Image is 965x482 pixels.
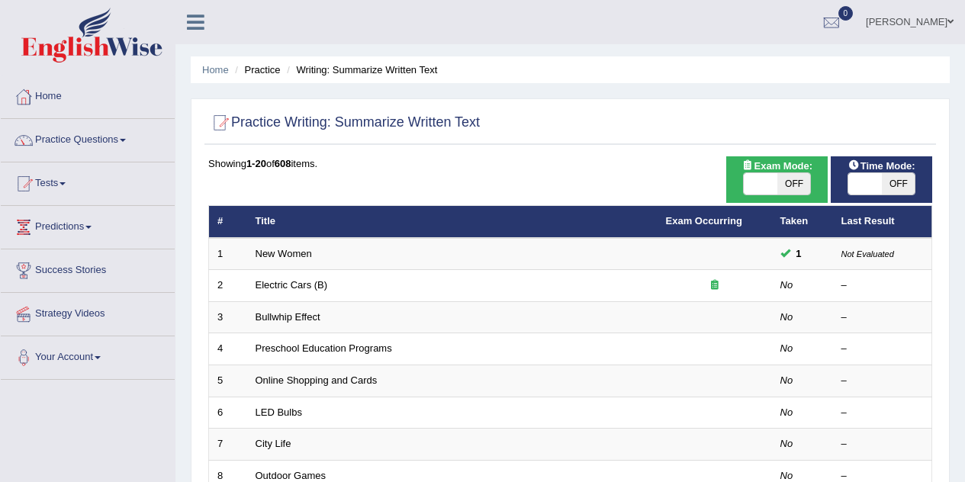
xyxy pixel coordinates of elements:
[208,111,480,134] h2: Practice Writing: Summarize Written Text
[1,119,175,157] a: Practice Questions
[838,6,854,21] span: 0
[772,206,833,238] th: Taken
[790,246,808,262] span: You can still take this question
[666,215,742,227] a: Exam Occurring
[209,301,247,333] td: 3
[841,278,924,293] div: –
[882,173,915,194] span: OFF
[256,406,302,418] a: LED Bulbs
[841,249,894,259] small: Not Evaluated
[780,406,793,418] em: No
[256,248,312,259] a: New Women
[841,374,924,388] div: –
[1,336,175,374] a: Your Account
[209,206,247,238] th: #
[246,158,266,169] b: 1-20
[1,249,175,288] a: Success Stories
[780,374,793,386] em: No
[209,333,247,365] td: 4
[777,173,811,194] span: OFF
[202,64,229,76] a: Home
[256,279,328,291] a: Electric Cars (B)
[841,406,924,420] div: –
[1,76,175,114] a: Home
[1,293,175,331] a: Strategy Videos
[780,438,793,449] em: No
[841,342,924,356] div: –
[841,437,924,451] div: –
[247,206,658,238] th: Title
[256,342,392,354] a: Preschool Education Programs
[842,158,922,174] span: Time Mode:
[208,156,932,171] div: Showing of items.
[780,342,793,354] em: No
[666,278,764,293] div: Exam occurring question
[780,279,793,291] em: No
[736,158,819,174] span: Exam Mode:
[283,63,437,77] li: Writing: Summarize Written Text
[833,206,932,238] th: Last Result
[209,270,247,302] td: 2
[256,311,320,323] a: Bullwhip Effect
[780,470,793,481] em: No
[209,365,247,397] td: 5
[256,374,378,386] a: Online Shopping and Cards
[841,310,924,325] div: –
[726,156,828,203] div: Show exams occurring in exams
[231,63,280,77] li: Practice
[256,438,291,449] a: City Life
[209,238,247,270] td: 1
[209,429,247,461] td: 7
[256,470,326,481] a: Outdoor Games
[780,311,793,323] em: No
[209,397,247,429] td: 6
[1,206,175,244] a: Predictions
[275,158,291,169] b: 608
[1,162,175,201] a: Tests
